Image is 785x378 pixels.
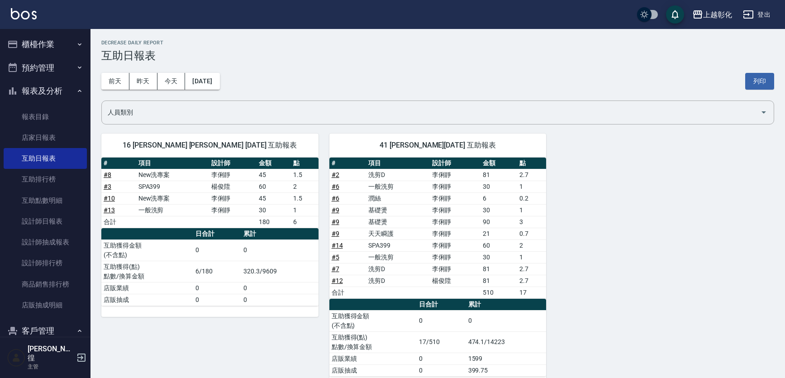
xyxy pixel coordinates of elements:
[241,261,318,282] td: 320.3/9609
[257,216,291,228] td: 180
[430,228,480,239] td: 李俐靜
[430,251,480,263] td: 李俐靜
[756,105,771,120] button: Open
[329,158,366,169] th: #
[517,181,546,192] td: 1
[136,158,209,169] th: 項目
[28,345,74,363] h5: [PERSON_NAME]徨
[241,282,318,294] td: 0
[291,181,318,192] td: 2
[430,169,480,181] td: 李俐靜
[332,218,339,225] a: #9
[209,192,257,204] td: 李俐靜
[193,228,241,240] th: 日合計
[332,195,339,202] a: #6
[291,204,318,216] td: 1
[101,294,193,306] td: 店販抽成
[101,261,193,282] td: 互助獲得(點) 點數/換算金額
[4,148,87,169] a: 互助日報表
[366,192,430,204] td: 潤絲
[332,171,339,178] a: #2
[466,299,547,311] th: 累計
[7,349,25,367] img: Person
[157,73,186,90] button: 今天
[241,294,318,306] td: 0
[430,158,480,169] th: 設計師
[517,251,546,263] td: 1
[105,105,756,120] input: 人員名稱
[101,158,319,228] table: a dense table
[291,169,318,181] td: 1.5
[481,228,517,239] td: 21
[4,79,87,103] button: 報表及分析
[366,181,430,192] td: 一般洗剪
[4,106,87,127] a: 報表目錄
[4,319,87,343] button: 客戶管理
[466,353,547,364] td: 1599
[417,353,466,364] td: 0
[291,158,318,169] th: 點
[481,275,517,287] td: 81
[241,228,318,240] th: 累計
[481,204,517,216] td: 30
[209,204,257,216] td: 李俐靜
[481,251,517,263] td: 30
[209,158,257,169] th: 設計師
[329,287,366,298] td: 合計
[481,287,517,298] td: 510
[332,242,343,249] a: #14
[366,228,430,239] td: 天天瞬護
[417,299,466,311] th: 日合計
[481,181,517,192] td: 30
[366,216,430,228] td: 基礎燙
[517,275,546,287] td: 2.7
[4,56,87,80] button: 預約管理
[745,73,774,90] button: 列印
[430,216,480,228] td: 李俐靜
[366,204,430,216] td: 基礎燙
[101,73,129,90] button: 前天
[481,239,517,251] td: 60
[101,282,193,294] td: 店販業績
[517,287,546,298] td: 17
[739,6,774,23] button: 登出
[517,216,546,228] td: 3
[4,169,87,190] a: 互助排行榜
[366,239,430,251] td: SPA399
[332,183,339,190] a: #6
[481,263,517,275] td: 81
[4,295,87,316] a: 店販抽成明細
[366,275,430,287] td: 洗剪D
[466,331,547,353] td: 474.1/14223
[101,228,319,306] table: a dense table
[430,239,480,251] td: 李俐靜
[101,40,774,46] h2: Decrease Daily Report
[329,331,417,353] td: 互助獲得(點) 點數/換算金額
[430,181,480,192] td: 李俐靜
[329,353,417,364] td: 店販業績
[466,310,547,331] td: 0
[136,169,209,181] td: New洗專案
[517,158,546,169] th: 點
[430,192,480,204] td: 李俐靜
[101,239,193,261] td: 互助獲得金額 (不含點)
[4,211,87,232] a: 設計師日報表
[417,364,466,376] td: 0
[417,310,466,331] td: 0
[332,277,343,284] a: #12
[481,216,517,228] td: 90
[703,9,732,20] div: 上越彰化
[257,158,291,169] th: 金額
[11,8,37,19] img: Logo
[689,5,736,24] button: 上越彰化
[4,190,87,211] a: 互助點數明細
[517,228,546,239] td: 0.7
[329,158,547,299] table: a dense table
[332,265,339,273] a: #7
[209,169,257,181] td: 李俐靜
[517,204,546,216] td: 1
[417,331,466,353] td: 17/510
[430,204,480,216] td: 李俐靜
[291,192,318,204] td: 1.5
[329,299,547,377] table: a dense table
